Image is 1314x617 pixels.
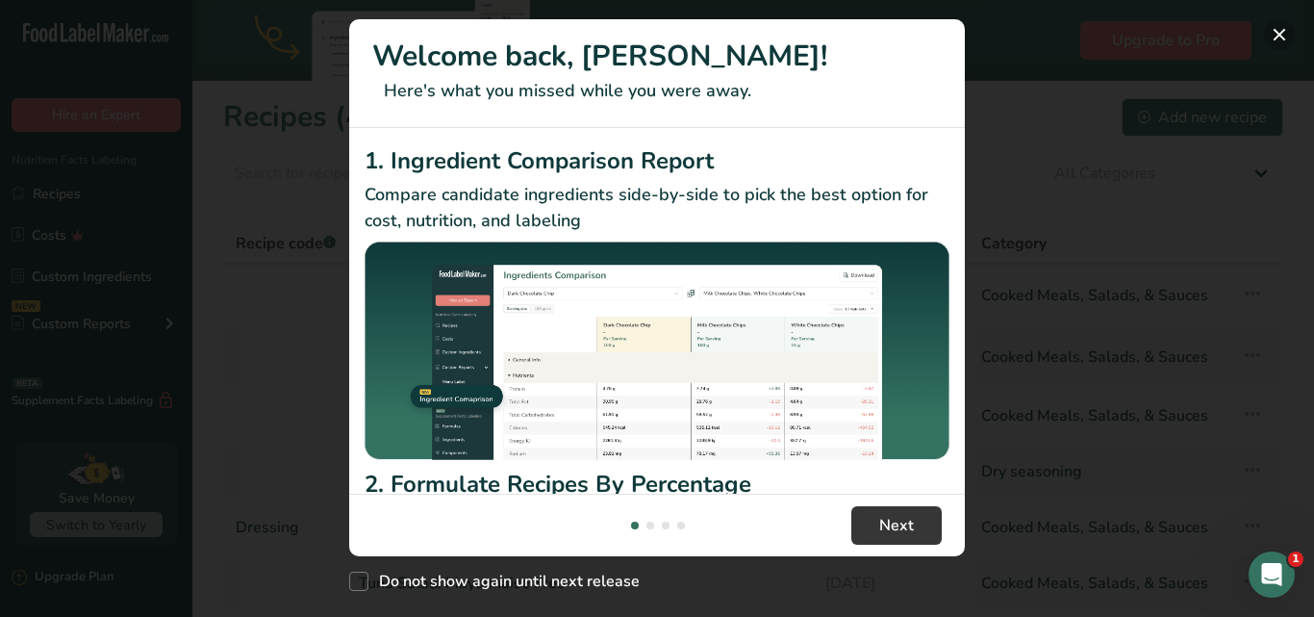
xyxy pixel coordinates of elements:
h2: 1. Ingredient Comparison Report [365,143,949,178]
iframe: Intercom live chat [1249,552,1295,598]
img: Ingredient Comparison Report [365,242,949,460]
h2: 2. Formulate Recipes By Percentage [365,467,949,501]
span: Next [879,514,914,537]
p: Here's what you missed while you were away. [372,78,942,104]
span: Do not show again until next release [368,572,640,591]
p: Compare candidate ingredients side-by-side to pick the best option for cost, nutrition, and labeling [365,182,949,234]
span: 1 [1288,552,1303,567]
button: Next [851,506,942,545]
h1: Welcome back, [PERSON_NAME]! [372,35,942,78]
